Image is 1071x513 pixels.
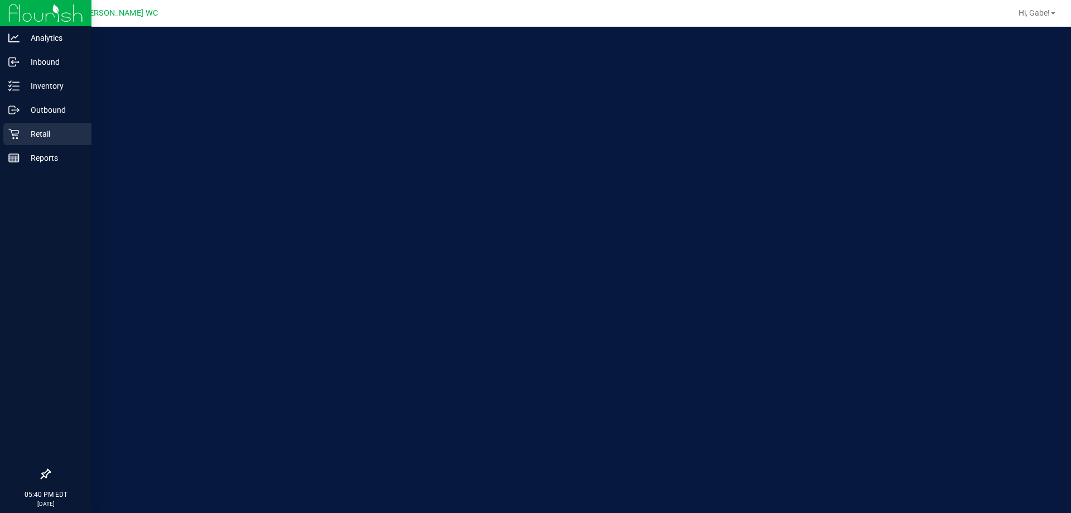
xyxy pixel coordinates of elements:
inline-svg: Outbound [8,104,20,116]
span: 1 [4,1,9,12]
inline-svg: Analytics [8,32,20,44]
p: Inventory [20,79,86,93]
p: Analytics [20,31,86,45]
p: Retail [20,127,86,141]
p: [DATE] [5,500,86,508]
p: Outbound [20,103,86,117]
inline-svg: Inbound [8,56,20,68]
p: 05:40 PM EDT [5,490,86,500]
inline-svg: Reports [8,152,20,164]
p: Inbound [20,55,86,69]
inline-svg: Inventory [8,80,20,92]
span: St. [PERSON_NAME] WC [70,8,158,18]
inline-svg: Retail [8,128,20,140]
p: Reports [20,151,86,165]
span: Hi, Gabe! [1019,8,1050,17]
